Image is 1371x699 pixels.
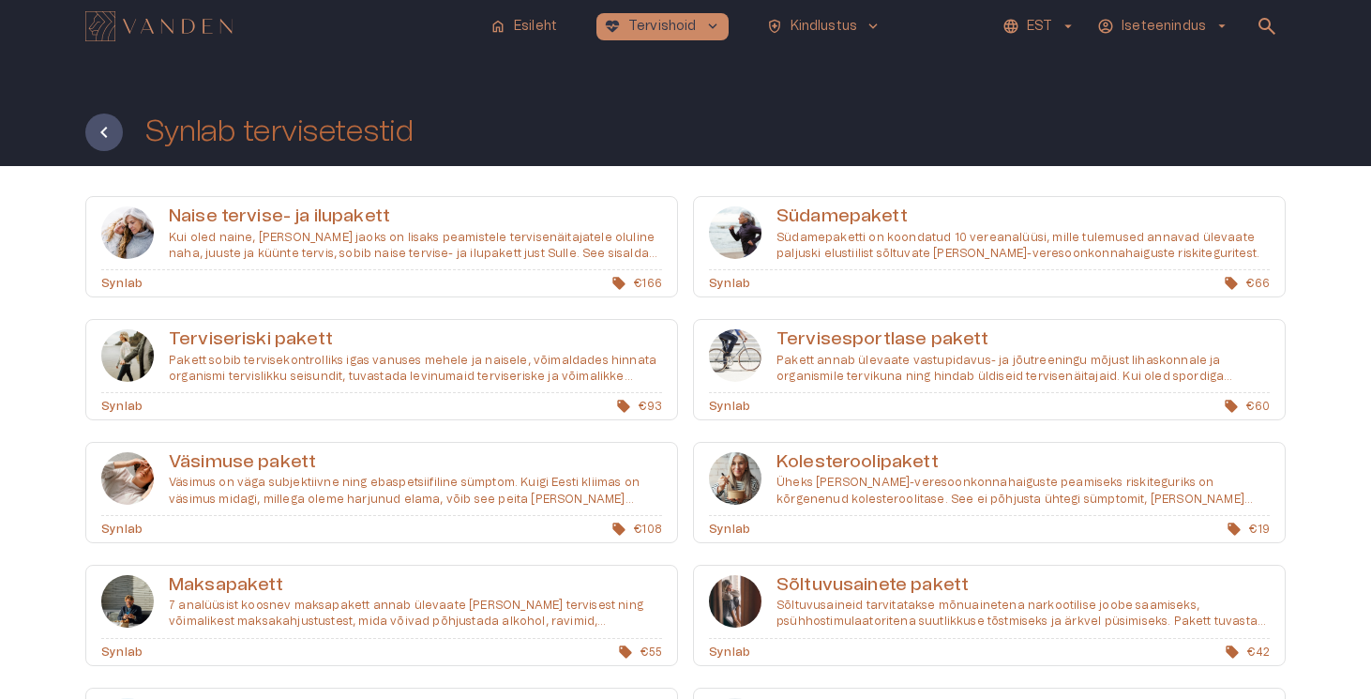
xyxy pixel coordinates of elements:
p: 7 analüüsist koosnev maksapakett annab ülevaate [PERSON_NAME] tervisest ning võimalikest maksakah... [169,598,662,630]
p: Esileht [514,17,557,37]
h1: Synlab tervisetestid [145,115,413,148]
h6: Väsimuse pakett [169,450,662,476]
p: Kui oled naine, [PERSON_NAME] jaoks on lisaks peamistele tervisenäitajatele oluline naha, juuste ... [169,230,662,262]
button: Iseteenindusarrow_drop_down [1094,13,1233,40]
p: Synlab [709,275,750,292]
img: Vanden logo [85,11,233,41]
h6: Südamepakett [776,205,1270,230]
img: SYNLAB_naisetervisejailupakett.jpeg [101,206,154,259]
img: SYNLAB_maksapakett.jpeg [101,575,154,628]
p: € 108 [608,521,662,538]
span: ecg_heart [604,18,621,35]
a: Navigate to homepage [85,13,475,39]
p: Synlab [709,398,750,415]
p: Synlab [101,275,143,292]
p: Synlab [101,398,143,415]
img: SYNLAB_terviseriski-pakett.jpeg [101,329,154,382]
span: health_and_safety [766,18,783,35]
img: SYNLAB_sudamepakett.jpeg [709,206,761,259]
span: home [490,18,506,35]
h6: Tervisesportlase pakett [776,327,1270,353]
span: keyboard_arrow_down [865,18,881,35]
p: Synlab [101,521,143,538]
button: homeEsileht [482,13,566,40]
img: SYNLAB-narkotestimine.jpeg [709,575,761,628]
span: keyboard_arrow_down [704,18,721,35]
p: Pakett sobib tervisekontrolliks igas vanuses mehele ja naisele, võimaldades hinnata organismi ter... [169,353,662,385]
p: € 93 [612,398,662,415]
p: Synlab [101,644,143,661]
p: € 42 [1221,644,1270,661]
button: ecg_heartTervishoidkeyboard_arrow_down [596,13,729,40]
p: Synlab [709,521,750,538]
p: Iseteenindus [1122,17,1206,37]
p: Tervishoid [628,17,697,37]
p: EST [1027,17,1052,37]
p: Synlab [709,644,750,661]
span: arrow_drop_down [1213,18,1230,35]
p: € 19 [1223,521,1270,538]
p: Väsimus on väga subjektiivne ning ebaspetsiifiline sümptom. Kuigi Eesti kliimas on väsimus midagi... [169,475,662,507]
button: Tagasi [85,114,123,151]
p: Südamepaketti on koondatud 10 vereanalüüsi, mille tulemused annavad ülevaate paljuski elustiilist... [776,230,1270,262]
iframe: Help widget launcher [1225,614,1371,666]
p: € 166 [608,275,662,292]
h6: Kolesteroolipakett [776,450,1270,476]
span: search [1256,15,1278,38]
p: € 66 [1220,275,1270,292]
h6: Maksapakett [169,573,662,599]
p: Üheks [PERSON_NAME]-veresoonkonnahaiguste peamiseks riskiteguriks on kõrgenenud kolesteroolitase.... [776,475,1270,507]
img: SYNLAB_tervisesportlasepakett.jpeg [709,329,761,382]
img: SYNLAB_vasimus.png [101,452,154,505]
button: health_and_safetyKindlustuskeyboard_arrow_down [759,13,890,40]
button: open search modal [1248,8,1286,45]
img: SYNLAB_kolesteroolipakett.jpeg [709,452,761,505]
h6: Terviseriski pakett [169,327,662,353]
p: Kindlustus [791,17,858,37]
p: € 60 [1220,398,1270,415]
p: Sõltuvusaineid tarvitatakse mõnuainetena narkootilise joobe saamiseks, psühhostimulaatoritena suu... [776,598,1270,630]
p: Pakett annab ülevaate vastupidavus- ja jõutreeningu mõjust lihaskonnale ja organismile tervikuna ... [776,353,1270,385]
h6: Sõltuvusainete pakett [776,573,1270,599]
h6: Naise tervise- ja ilupakett [169,205,662,230]
button: EST [1000,13,1079,40]
p: € 55 [614,644,662,661]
